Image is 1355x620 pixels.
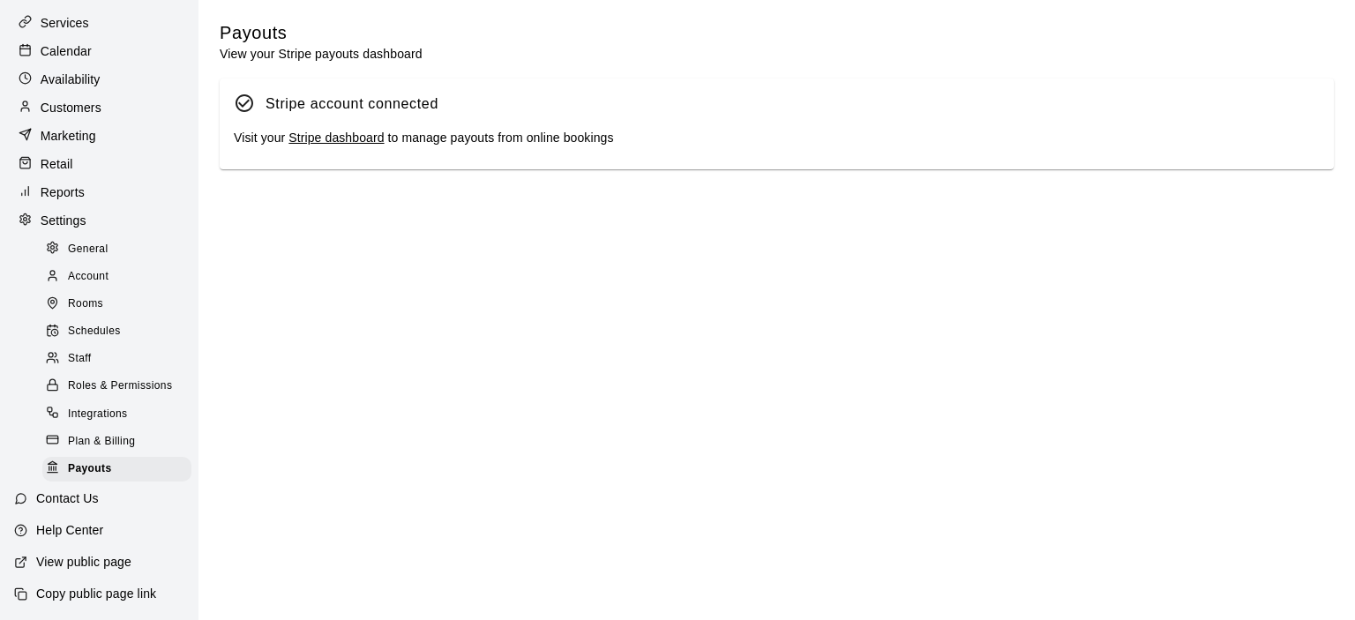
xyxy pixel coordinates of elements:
[68,377,172,395] span: Roles & Permissions
[36,553,131,571] p: View public page
[42,319,191,344] div: Schedules
[42,374,191,399] div: Roles & Permissions
[42,346,198,373] a: Staff
[42,430,191,454] div: Plan & Billing
[42,457,191,482] div: Payouts
[41,99,101,116] p: Customers
[41,155,73,173] p: Retail
[14,207,184,234] a: Settings
[68,350,91,368] span: Staff
[42,373,198,400] a: Roles & Permissions
[42,455,198,482] a: Payouts
[68,241,109,258] span: General
[288,131,384,145] a: Stripe dashboard
[42,237,191,262] div: General
[41,42,92,60] p: Calendar
[42,347,191,371] div: Staff
[14,38,184,64] a: Calendar
[42,235,198,263] a: General
[220,45,423,63] p: View your Stripe payouts dashboard
[14,179,184,205] a: Reports
[36,521,103,539] p: Help Center
[42,428,198,455] a: Plan & Billing
[68,433,135,451] span: Plan & Billing
[14,66,184,93] a: Availability
[42,402,191,427] div: Integrations
[42,265,191,289] div: Account
[41,71,101,88] p: Availability
[41,127,96,145] p: Marketing
[36,585,156,602] p: Copy public page link
[68,323,121,340] span: Schedules
[42,318,198,346] a: Schedules
[234,129,1320,148] div: Visit your to manage payouts from online bookings
[68,295,103,313] span: Rooms
[68,406,128,423] span: Integrations
[14,151,184,177] a: Retail
[14,94,184,121] a: Customers
[41,14,89,32] p: Services
[42,292,191,317] div: Rooms
[36,489,99,507] p: Contact Us
[42,400,198,428] a: Integrations
[68,268,109,286] span: Account
[42,263,198,290] a: Account
[14,10,184,36] a: Services
[68,460,111,478] span: Payouts
[41,212,86,229] p: Settings
[220,21,423,45] h5: Payouts
[266,93,438,116] div: Stripe account connected
[41,183,85,201] p: Reports
[42,291,198,318] a: Rooms
[14,123,184,149] a: Marketing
